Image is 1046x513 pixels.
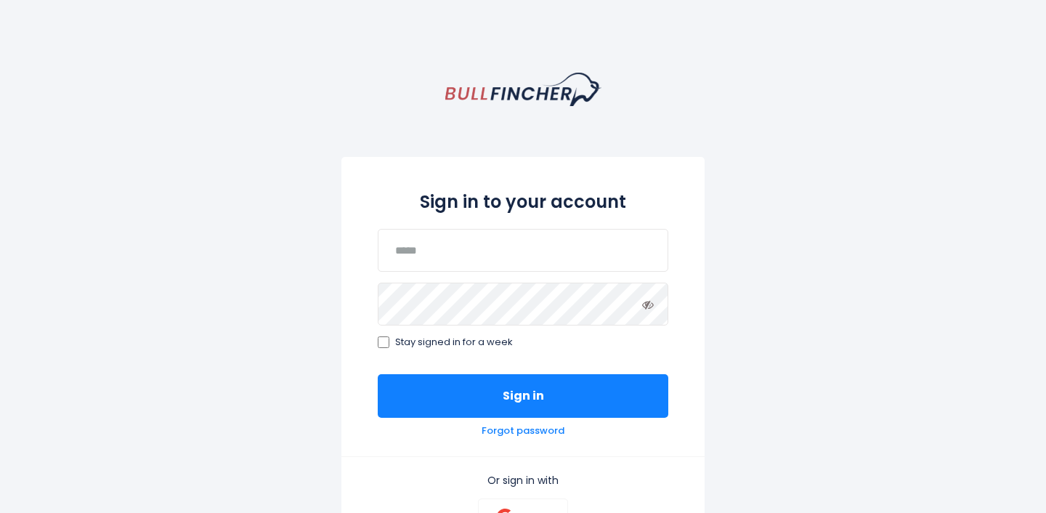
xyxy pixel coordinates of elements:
p: Or sign in with [378,474,668,487]
a: homepage [445,73,601,106]
button: Sign in [378,374,668,418]
h2: Sign in to your account [378,189,668,214]
span: Stay signed in for a week [395,336,513,349]
input: Stay signed in for a week [378,336,389,348]
a: Forgot password [482,425,564,437]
